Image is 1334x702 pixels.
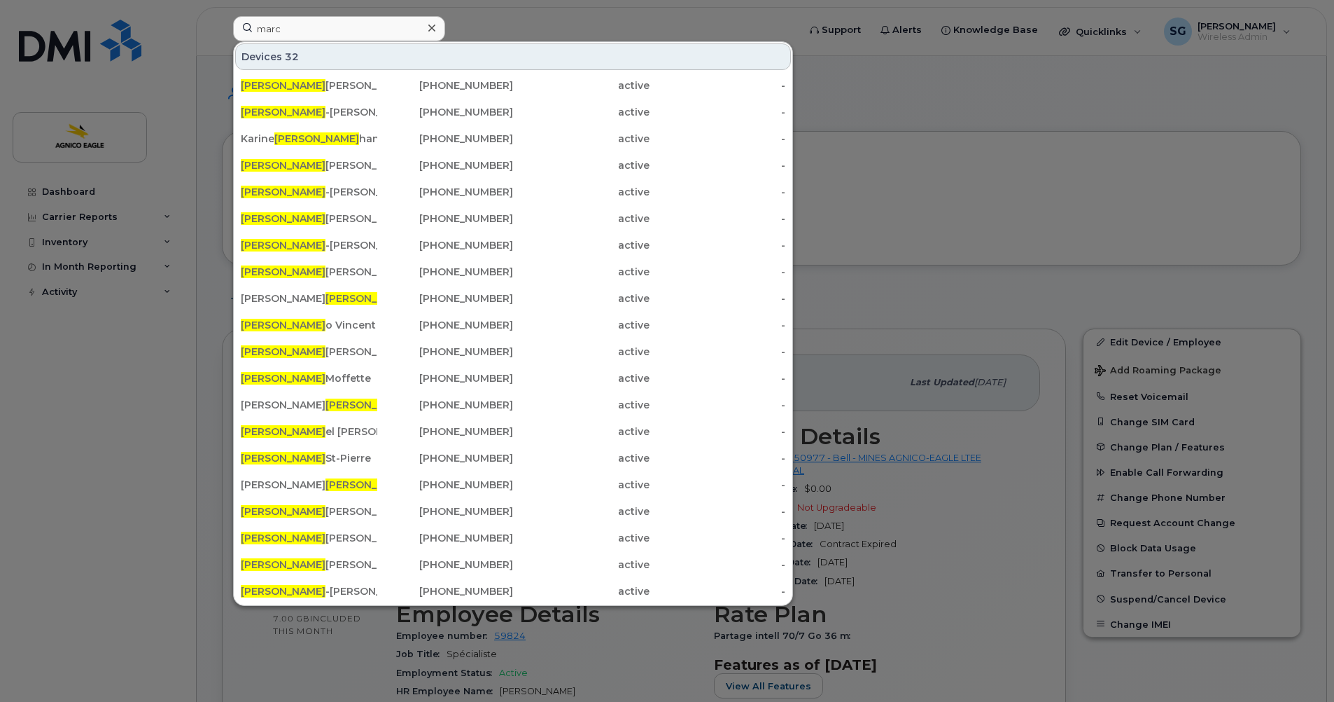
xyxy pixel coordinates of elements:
[241,372,325,385] span: [PERSON_NAME]
[241,159,325,172] span: [PERSON_NAME]
[513,504,650,518] div: active
[377,265,514,279] div: [PHONE_NUMBER]
[377,558,514,572] div: [PHONE_NUMBER]
[650,531,786,545] div: -
[650,345,786,359] div: -
[241,105,377,119] div: -[PERSON_NAME]
[241,79,325,92] span: [PERSON_NAME]
[241,186,325,198] span: [PERSON_NAME]
[377,398,514,412] div: [PHONE_NUMBER]
[513,478,650,492] div: active
[241,345,377,359] div: [PERSON_NAME]
[513,105,650,119] div: active
[241,132,377,146] div: Karine hand
[513,238,650,252] div: active
[513,531,650,545] div: active
[235,419,791,444] a: [PERSON_NAME]el [PERSON_NAME][PHONE_NUMBER]active-
[241,558,325,571] span: [PERSON_NAME]
[513,318,650,332] div: active
[241,78,377,92] div: [PERSON_NAME]
[241,425,325,438] span: [PERSON_NAME]
[241,478,377,492] div: [PERSON_NAME] hildon
[650,451,786,465] div: -
[241,185,377,199] div: -[PERSON_NAME]
[235,126,791,151] a: Karine[PERSON_NAME]hand[PHONE_NUMBER]active-
[235,206,791,231] a: [PERSON_NAME][PERSON_NAME][PHONE_NUMBER]active-
[241,265,377,279] div: [PERSON_NAME]
[513,345,650,359] div: active
[513,371,650,385] div: active
[377,345,514,359] div: [PHONE_NUMBER]
[377,158,514,172] div: [PHONE_NUMBER]
[241,584,377,598] div: -[PERSON_NAME]
[235,366,791,391] a: [PERSON_NAME]Moffette[PHONE_NUMBER]active-
[241,318,377,332] div: o Vincent
[241,371,377,385] div: Moffette
[650,425,786,439] div: -
[377,291,514,305] div: [PHONE_NUMBER]
[513,584,650,598] div: active
[235,43,791,70] div: Devices
[650,105,786,119] div: -
[377,185,514,199] div: [PHONE_NUMBER]
[235,153,791,178] a: [PERSON_NAME][PERSON_NAME][PHONE_NUMBER]active-
[513,398,650,412] div: active
[235,552,791,577] a: [PERSON_NAME][PERSON_NAME][PHONE_NUMBER]active-
[377,105,514,119] div: [PHONE_NUMBER]
[285,50,299,64] span: 32
[241,212,377,226] div: [PERSON_NAME]
[513,451,650,465] div: active
[325,399,410,411] span: [PERSON_NAME]
[513,158,650,172] div: active
[650,371,786,385] div: -
[235,499,791,524] a: [PERSON_NAME][PERSON_NAME][PHONE_NUMBER]active-
[235,286,791,311] a: [PERSON_NAME][PERSON_NAME]oux[PHONE_NUMBER]active-
[235,392,791,418] a: [PERSON_NAME][PERSON_NAME][PERSON_NAME][PHONE_NUMBER]active-
[377,212,514,226] div: [PHONE_NUMBER]
[650,185,786,199] div: -
[650,478,786,492] div: -
[235,73,791,98] a: [PERSON_NAME][PERSON_NAME][PHONE_NUMBER]active-
[650,398,786,412] div: -
[241,158,377,172] div: [PERSON_NAME]
[650,291,786,305] div: -
[650,132,786,146] div: -
[241,532,325,544] span: [PERSON_NAME]
[377,451,514,465] div: [PHONE_NUMBER]
[241,452,325,464] span: [PERSON_NAME]
[650,504,786,518] div: -
[274,132,359,145] span: [PERSON_NAME]
[513,212,650,226] div: active
[235,259,791,284] a: [PERSON_NAME][PERSON_NAME][PHONE_NUMBER]active-
[513,265,650,279] div: active
[377,132,514,146] div: [PHONE_NUMBER]
[235,312,791,338] a: [PERSON_NAME]o Vincent[PHONE_NUMBER]active-
[235,579,791,604] a: [PERSON_NAME]-[PERSON_NAME][PHONE_NUMBER]active-
[377,478,514,492] div: [PHONE_NUMBER]
[650,212,786,226] div: -
[235,472,791,497] a: [PERSON_NAME][PERSON_NAME]hildon[PHONE_NUMBER]active-
[325,479,410,491] span: [PERSON_NAME]
[377,371,514,385] div: [PHONE_NUMBER]
[377,78,514,92] div: [PHONE_NUMBER]
[513,185,650,199] div: active
[650,78,786,92] div: -
[513,78,650,92] div: active
[513,291,650,305] div: active
[325,292,410,305] span: [PERSON_NAME]
[377,584,514,598] div: [PHONE_NUMBER]
[513,132,650,146] div: active
[650,558,786,572] div: -
[241,451,377,465] div: St-Pierre
[235,525,791,551] a: [PERSON_NAME][PERSON_NAME] [PERSON_NAME][PHONE_NUMBER]active-
[241,425,377,439] div: el [PERSON_NAME]
[241,504,377,518] div: [PERSON_NAME]
[650,238,786,252] div: -
[377,504,514,518] div: [PHONE_NUMBER]
[241,585,325,598] span: [PERSON_NAME]
[650,584,786,598] div: -
[241,558,377,572] div: [PERSON_NAME]
[241,398,377,412] div: [PERSON_NAME] [PERSON_NAME]
[650,318,786,332] div: -
[241,505,325,518] span: [PERSON_NAME]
